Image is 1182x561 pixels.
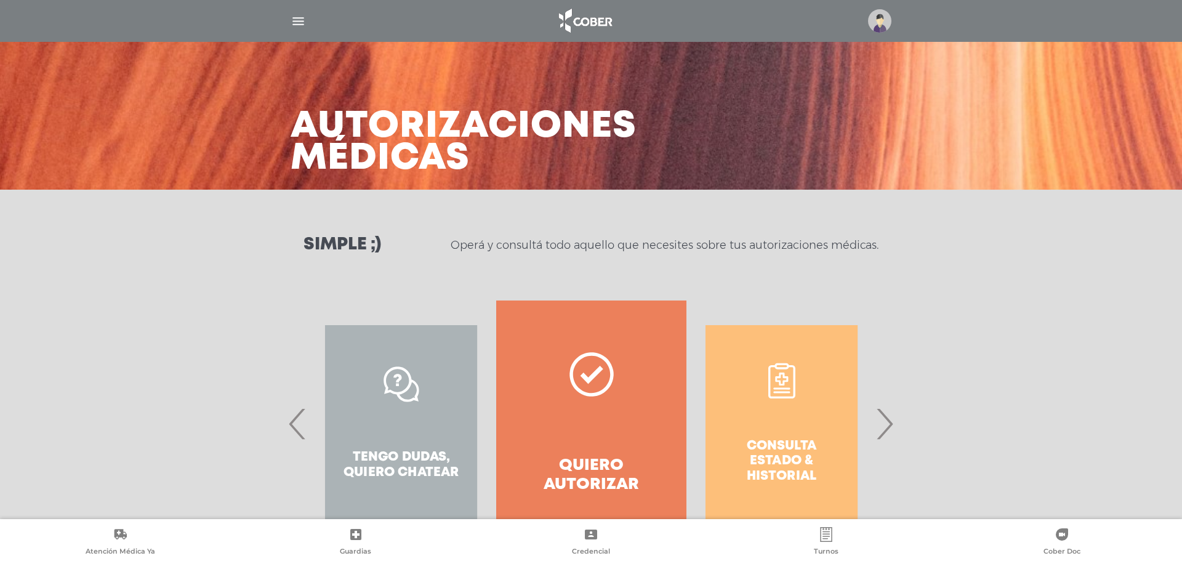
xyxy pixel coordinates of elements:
[86,547,155,558] span: Atención Médica Ya
[552,6,617,36] img: logo_cober_home-white.png
[238,527,473,559] a: Guardias
[286,390,310,457] span: Previous
[944,527,1180,559] a: Cober Doc
[304,236,381,254] h3: Simple ;)
[1043,547,1080,558] span: Cober Doc
[340,547,371,558] span: Guardias
[518,456,664,494] h4: Quiero autorizar
[291,111,637,175] h3: Autorizaciones médicas
[814,547,838,558] span: Turnos
[2,527,238,559] a: Atención Médica Ya
[496,301,686,547] a: Quiero autorizar
[709,527,944,559] a: Turnos
[291,14,306,29] img: Cober_menu-lines-white.svg
[872,390,896,457] span: Next
[868,9,891,33] img: profile-placeholder.svg
[473,527,709,559] a: Credencial
[572,547,610,558] span: Credencial
[451,238,878,252] p: Operá y consultá todo aquello que necesites sobre tus autorizaciones médicas.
